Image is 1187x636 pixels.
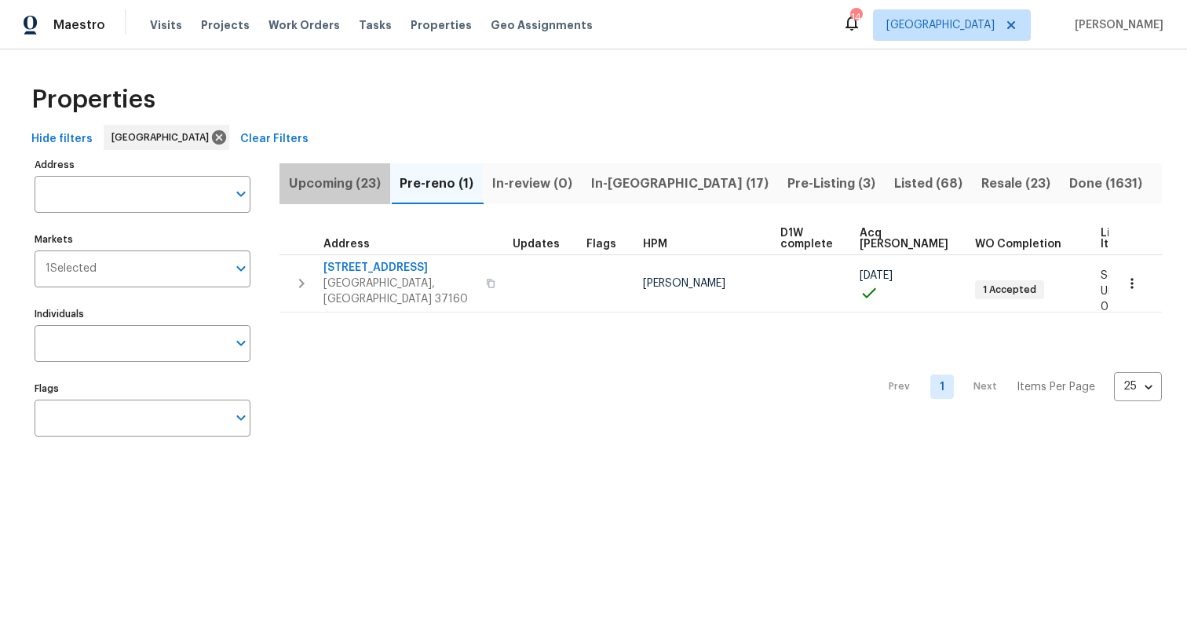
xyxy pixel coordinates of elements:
[977,283,1043,297] span: 1 Accepted
[31,130,93,149] span: Hide filters
[643,239,667,250] span: HPM
[850,9,861,25] div: 14
[35,384,250,393] label: Flags
[230,258,252,280] button: Open
[35,309,250,319] label: Individuals
[780,228,833,250] span: D1W complete
[886,17,995,33] span: [GEOGRAPHIC_DATA]
[1068,17,1163,33] span: [PERSON_NAME]
[860,228,948,250] span: Acq [PERSON_NAME]
[31,92,155,108] span: Properties
[201,17,250,33] span: Projects
[860,270,893,281] span: [DATE]
[104,125,229,150] div: [GEOGRAPHIC_DATA]
[975,239,1061,250] span: WO Completion
[35,235,250,244] label: Markets
[411,17,472,33] span: Properties
[150,17,182,33] span: Visits
[1101,270,1135,281] span: Sent: 1
[111,130,215,145] span: [GEOGRAPHIC_DATA]
[35,160,250,170] label: Address
[230,332,252,354] button: Open
[591,173,769,195] span: In-[GEOGRAPHIC_DATA] (17)
[1114,366,1162,407] div: 25
[240,130,309,149] span: Clear Filters
[491,17,593,33] span: Geo Assignments
[787,173,875,195] span: Pre-Listing (3)
[230,183,252,205] button: Open
[586,239,616,250] span: Flags
[400,173,473,195] span: Pre-reno (1)
[492,173,572,195] span: In-review (0)
[1101,286,1139,313] span: Unsent: 0
[25,125,99,154] button: Hide filters
[323,239,370,250] span: Address
[289,173,381,195] span: Upcoming (23)
[1101,228,1131,250] span: Line Items
[46,262,97,276] span: 1 Selected
[643,278,725,289] span: [PERSON_NAME]
[230,407,252,429] button: Open
[359,20,392,31] span: Tasks
[323,276,477,307] span: [GEOGRAPHIC_DATA], [GEOGRAPHIC_DATA] 37160
[1069,173,1142,195] span: Done (1631)
[981,173,1050,195] span: Resale (23)
[323,260,477,276] span: [STREET_ADDRESS]
[513,239,560,250] span: Updates
[874,322,1162,452] nav: Pagination Navigation
[268,17,340,33] span: Work Orders
[1017,379,1095,395] p: Items Per Page
[930,375,954,399] a: Goto page 1
[53,17,105,33] span: Maestro
[894,173,962,195] span: Listed (68)
[234,125,315,154] button: Clear Filters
